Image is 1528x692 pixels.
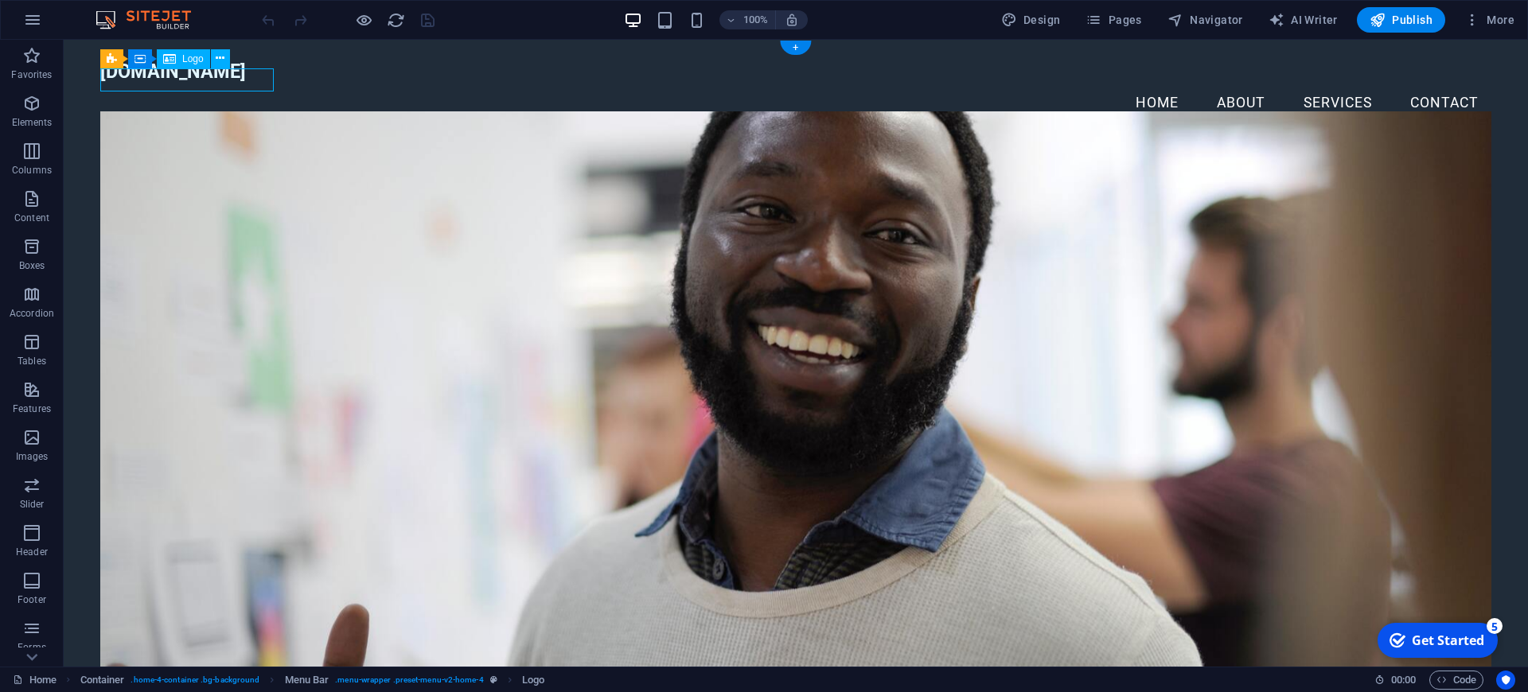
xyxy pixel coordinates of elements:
[1079,7,1148,33] button: Pages
[19,259,45,272] p: Boxes
[18,355,46,367] p: Tables
[386,10,405,29] button: reload
[43,15,115,33] div: Get Started
[20,498,45,511] p: Slider
[995,7,1067,33] div: Design (Ctrl+Alt+Y)
[719,10,776,29] button: 100%
[18,593,46,606] p: Footer
[743,10,769,29] h6: 100%
[14,212,49,224] p: Content
[780,41,811,55] div: +
[131,671,259,690] span: . home-4-container .bg-background
[13,671,57,690] a: Click to cancel selection. Double-click to open Pages
[16,546,48,558] p: Header
[92,10,211,29] img: Editor Logo
[1391,671,1416,690] span: 00 00
[1496,671,1515,690] button: Usercentrics
[1458,7,1521,33] button: More
[522,671,544,690] span: Click to select. Double-click to edit
[1001,12,1061,28] span: Design
[490,675,497,684] i: This element is a customizable preset
[1402,674,1405,686] span: :
[1086,12,1141,28] span: Pages
[16,450,49,463] p: Images
[18,641,46,654] p: Forms
[10,307,54,320] p: Accordion
[1374,671,1417,690] h6: Session time
[1357,7,1445,33] button: Publish
[12,116,53,129] p: Elements
[1161,7,1249,33] button: Navigator
[12,164,52,177] p: Columns
[1429,671,1483,690] button: Code
[1262,7,1344,33] button: AI Writer
[354,10,373,29] button: Click here to leave preview mode and continue editing
[1464,12,1514,28] span: More
[80,671,125,690] span: Click to select. Double-click to edit
[1436,671,1476,690] span: Code
[9,6,129,41] div: Get Started 5 items remaining, 0% complete
[785,13,799,27] i: On resize automatically adjust zoom level to fit chosen device.
[995,7,1067,33] button: Design
[1370,12,1432,28] span: Publish
[335,671,483,690] span: . menu-wrapper .preset-menu-v2-home-4
[13,402,51,415] p: Features
[387,11,405,29] i: Reload page
[80,671,545,690] nav: breadcrumb
[1269,12,1338,28] span: AI Writer
[1167,12,1243,28] span: Navigator
[182,54,204,64] span: Logo
[11,68,52,81] p: Favorites
[285,671,329,690] span: Click to select. Double-click to edit
[118,2,134,17] div: 5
